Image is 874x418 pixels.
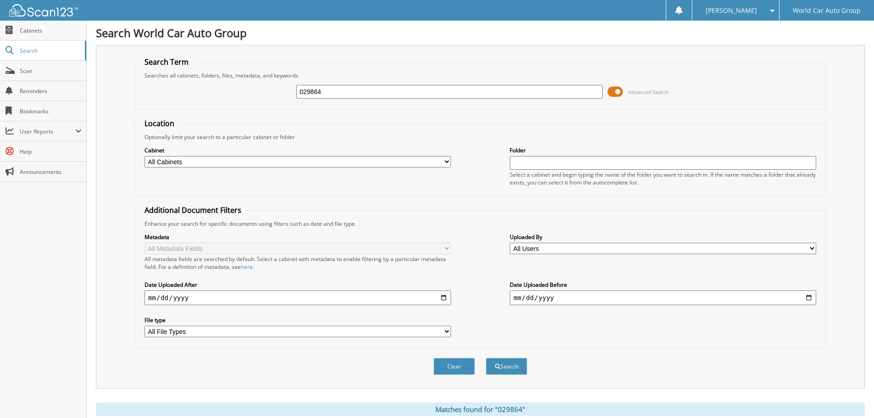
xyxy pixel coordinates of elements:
[510,171,816,186] div: Select a cabinet and begin typing the name of the folder you want to search in. If the name match...
[140,220,821,228] div: Enhance your search for specific documents using filters such as date and file type.
[241,263,253,271] a: here
[145,146,451,154] label: Cabinet
[140,133,821,141] div: Optionally limit your search to a particular cabinet or folder
[96,25,865,40] h1: Search World Car Auto Group
[510,290,816,305] input: end
[510,233,816,241] label: Uploaded By
[96,402,865,416] div: Matches found for "029864"
[145,233,451,241] label: Metadata
[20,27,82,34] span: Cabinets
[793,8,861,13] span: World Car Auto Group
[628,89,669,95] span: Advanced Search
[140,57,193,67] legend: Search Term
[140,205,246,215] legend: Additional Document Filters
[20,47,80,55] span: Search
[140,118,179,128] legend: Location
[20,87,82,95] span: Reminders
[510,281,816,289] label: Date Uploaded Before
[434,358,475,375] button: Clear
[140,72,821,79] div: Searches all cabinets, folders, files, metadata, and keywords
[9,4,78,17] img: scan123-logo-white.svg
[145,281,451,289] label: Date Uploaded After
[706,8,757,13] span: [PERSON_NAME]
[510,146,816,154] label: Folder
[20,168,82,176] span: Announcements
[20,107,82,115] span: Bookmarks
[486,358,527,375] button: Search
[20,128,75,135] span: User Reports
[20,67,82,75] span: Scan
[145,316,451,324] label: File type
[20,148,82,156] span: Help
[145,290,451,305] input: start
[145,255,451,271] div: All metadata fields are searched by default. Select a cabinet with metadata to enable filtering b...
